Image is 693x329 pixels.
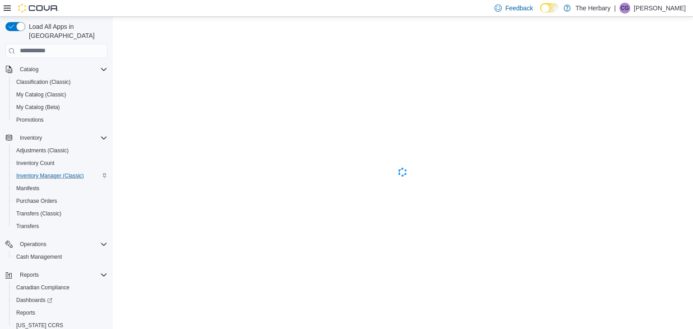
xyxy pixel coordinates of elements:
[13,196,107,206] span: Purchase Orders
[16,284,69,291] span: Canadian Compliance
[16,197,57,205] span: Purchase Orders
[634,3,686,14] p: [PERSON_NAME]
[9,88,111,101] button: My Catalog (Classic)
[16,91,66,98] span: My Catalog (Classic)
[13,145,72,156] a: Adjustments (Classic)
[18,4,59,13] img: Cova
[614,3,616,14] p: |
[13,158,58,169] a: Inventory Count
[13,282,73,293] a: Canadian Compliance
[13,102,107,113] span: My Catalog (Beta)
[16,270,42,280] button: Reports
[540,3,559,13] input: Dark Mode
[16,185,39,192] span: Manifests
[9,220,111,233] button: Transfers
[9,294,111,306] a: Dashboards
[16,78,71,86] span: Classification (Classic)
[20,241,46,248] span: Operations
[9,306,111,319] button: Reports
[9,114,111,126] button: Promotions
[13,208,107,219] span: Transfers (Classic)
[13,251,107,262] span: Cash Management
[2,269,111,281] button: Reports
[16,253,62,260] span: Cash Management
[13,77,107,87] span: Classification (Classic)
[575,3,610,14] p: The Herbary
[16,160,55,167] span: Inventory Count
[13,208,65,219] a: Transfers (Classic)
[16,172,84,179] span: Inventory Manager (Classic)
[13,183,43,194] a: Manifests
[9,207,111,220] button: Transfers (Classic)
[9,182,111,195] button: Manifests
[13,251,65,262] a: Cash Management
[621,3,629,14] span: CG
[16,270,107,280] span: Reports
[16,210,61,217] span: Transfers (Classic)
[13,158,107,169] span: Inventory Count
[13,196,61,206] a: Purchase Orders
[505,4,533,13] span: Feedback
[13,295,107,306] span: Dashboards
[13,183,107,194] span: Manifests
[20,134,42,142] span: Inventory
[13,114,47,125] a: Promotions
[13,114,107,125] span: Promotions
[13,307,107,318] span: Reports
[9,76,111,88] button: Classification (Classic)
[16,116,44,123] span: Promotions
[2,132,111,144] button: Inventory
[16,322,63,329] span: [US_STATE] CCRS
[9,281,111,294] button: Canadian Compliance
[16,239,107,250] span: Operations
[13,282,107,293] span: Canadian Compliance
[16,133,46,143] button: Inventory
[2,63,111,76] button: Catalog
[13,77,74,87] a: Classification (Classic)
[9,195,111,207] button: Purchase Orders
[16,223,39,230] span: Transfers
[9,101,111,114] button: My Catalog (Beta)
[13,295,56,306] a: Dashboards
[13,145,107,156] span: Adjustments (Classic)
[9,251,111,263] button: Cash Management
[16,147,69,154] span: Adjustments (Classic)
[16,64,42,75] button: Catalog
[13,89,70,100] a: My Catalog (Classic)
[13,170,107,181] span: Inventory Manager (Classic)
[13,170,88,181] a: Inventory Manager (Classic)
[16,133,107,143] span: Inventory
[25,22,107,40] span: Load All Apps in [GEOGRAPHIC_DATA]
[9,144,111,157] button: Adjustments (Classic)
[13,307,39,318] a: Reports
[13,89,107,100] span: My Catalog (Classic)
[16,64,107,75] span: Catalog
[16,239,50,250] button: Operations
[619,3,630,14] div: Chelsea Grahn
[13,221,107,232] span: Transfers
[16,297,52,304] span: Dashboards
[20,271,39,279] span: Reports
[9,157,111,169] button: Inventory Count
[16,104,60,111] span: My Catalog (Beta)
[13,221,42,232] a: Transfers
[16,309,35,316] span: Reports
[13,102,64,113] a: My Catalog (Beta)
[9,169,111,182] button: Inventory Manager (Classic)
[20,66,38,73] span: Catalog
[2,238,111,251] button: Operations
